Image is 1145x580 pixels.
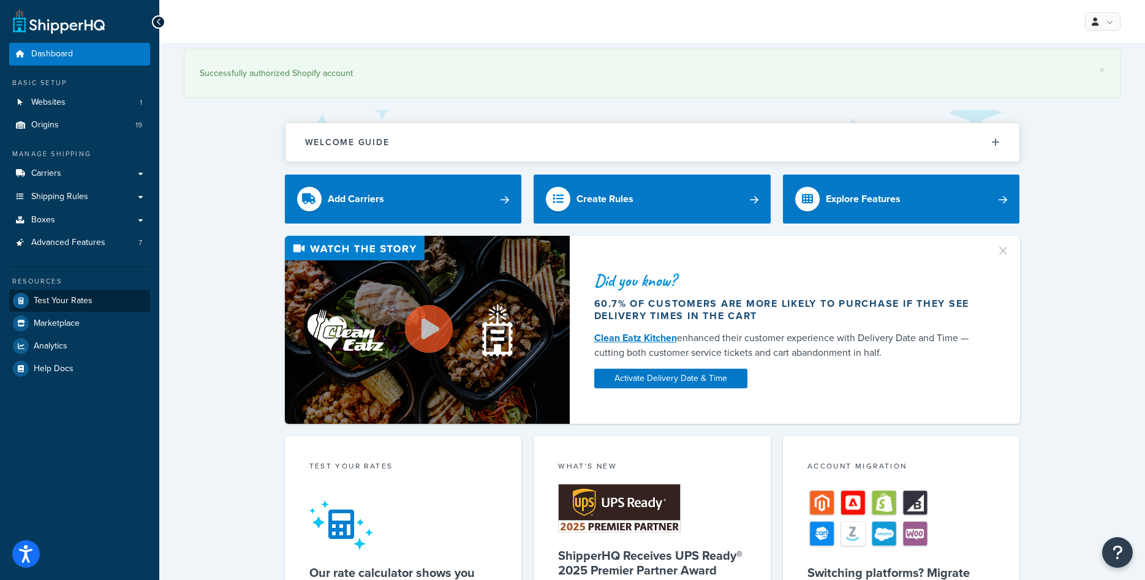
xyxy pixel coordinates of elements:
[140,97,142,108] span: 1
[1102,537,1133,568] button: Open Resource Center
[9,290,150,312] a: Test Your Rates
[135,120,142,130] span: 19
[594,331,981,360] div: enhanced their customer experience with Delivery Date and Time — cutting both customer service ti...
[534,175,771,224] a: Create Rules
[9,358,150,380] a: Help Docs
[34,318,80,329] span: Marketplace
[285,123,1019,162] button: Welcome Guide
[31,97,66,108] span: Websites
[9,78,150,88] div: Basic Setup
[783,175,1020,224] a: Explore Features
[9,312,150,334] a: Marketplace
[31,192,88,202] span: Shipping Rules
[9,91,150,114] a: Websites1
[9,162,150,185] a: Carriers
[9,232,150,254] a: Advanced Features7
[31,215,55,225] span: Boxes
[31,168,61,179] span: Carriers
[594,369,747,388] a: Activate Delivery Date & Time
[9,43,150,66] a: Dashboard
[34,364,74,374] span: Help Docs
[9,114,150,137] a: Origins19
[31,238,105,248] span: Advanced Features
[576,190,633,208] div: Create Rules
[9,149,150,159] div: Manage Shipping
[9,335,150,357] a: Analytics
[309,461,497,475] div: Test your rates
[31,49,73,59] span: Dashboard
[9,186,150,208] a: Shipping Rules
[9,209,150,232] a: Boxes
[558,461,746,475] div: What's New
[34,341,67,352] span: Analytics
[328,190,384,208] div: Add Carriers
[305,138,390,147] h2: Welcome Guide
[826,190,901,208] div: Explore Features
[200,65,1105,82] div: Successfully authorized Shopify account
[9,91,150,114] li: Websites
[34,296,93,306] span: Test Your Rates
[31,120,59,130] span: Origins
[594,331,677,345] a: Clean Eatz Kitchen
[9,276,150,287] div: Resources
[285,175,522,224] a: Add Carriers
[807,461,996,475] div: Account Migration
[9,114,150,137] li: Origins
[285,236,570,424] img: Video thumbnail
[594,272,981,289] div: Did you know?
[1100,65,1105,75] a: ×
[138,238,142,248] span: 7
[558,548,746,578] h5: ShipperHQ Receives UPS Ready® 2025 Premier Partner Award
[9,232,150,254] li: Advanced Features
[594,298,981,322] div: 60.7% of customers are more likely to purchase if they see delivery times in the cart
